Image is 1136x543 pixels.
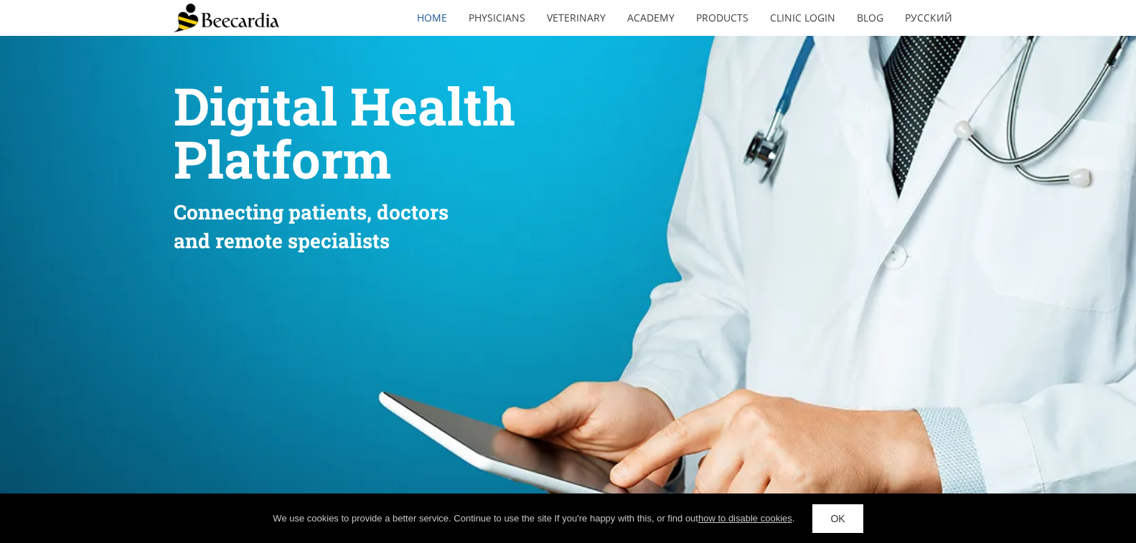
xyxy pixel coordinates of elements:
a: OK [812,504,863,533]
a: Русский [894,1,963,34]
a: Physicians [458,1,536,34]
a: how to disable cookies [698,513,792,524]
span: Digital Health [174,72,515,140]
a: Clinic Login [759,1,846,34]
a: Academy [616,1,685,34]
img: Beecardia [174,4,279,32]
a: Products [685,1,759,34]
a: home [406,1,458,34]
span: Platform [174,125,391,193]
a: Veterinary [536,1,616,34]
a: Blog [846,1,894,34]
div: We use cookies to provide a better service. Continue to use the site If you're happy with this, o... [273,511,794,526]
span: Connecting patients, doctors [174,199,449,225]
span: and remote specialists [174,227,390,254]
